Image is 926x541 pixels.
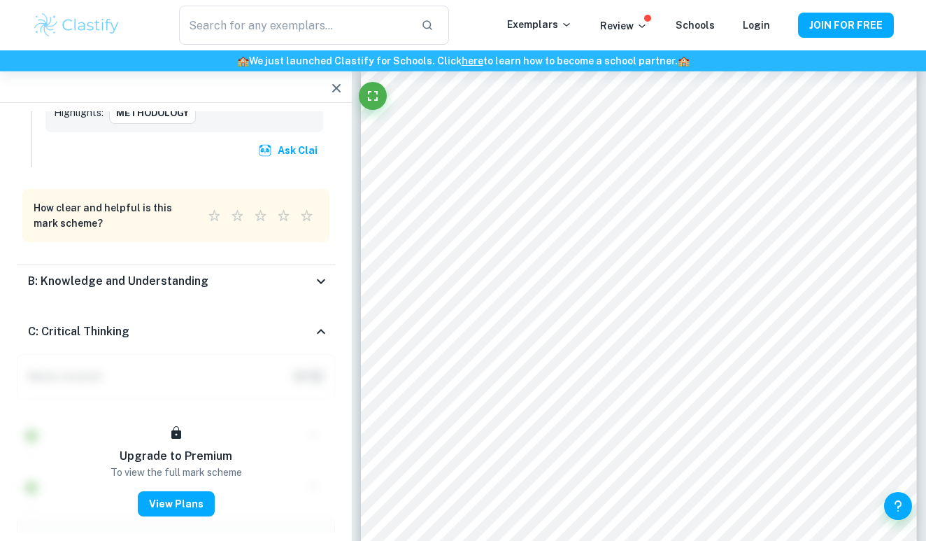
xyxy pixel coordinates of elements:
div: B: Knowledge and Understanding [17,265,335,298]
button: Help and Feedback [884,492,912,520]
span: 🏫 [678,55,690,66]
h6: B: Knowledge and Understanding [28,273,208,290]
p: Review [600,18,648,34]
p: Exemplars [507,17,572,32]
span: 🏫 [237,55,249,66]
h6: Upgrade to Premium [120,448,232,465]
a: Schools [676,20,715,31]
p: To view the full mark scheme [111,465,242,480]
input: Search for any exemplars... [179,6,410,45]
a: Login [743,20,770,31]
button: View Plans [138,491,215,517]
button: JOIN FOR FREE [798,13,894,38]
h6: We just launched Clastify for Schools. Click to learn how to become a school partner. [3,53,923,69]
img: Clastify logo [32,11,121,39]
div: C: Critical Thinking [17,309,335,354]
h6: C: Critical Thinking [28,323,129,340]
button: METHODOLOGY [109,103,196,124]
p: Highlights: [54,105,104,120]
button: Ask Clai [255,138,323,163]
img: clai.svg [258,143,272,157]
a: here [462,55,483,66]
h6: How clear and helpful is this mark scheme? [34,200,186,231]
button: Fullscreen [359,82,387,110]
